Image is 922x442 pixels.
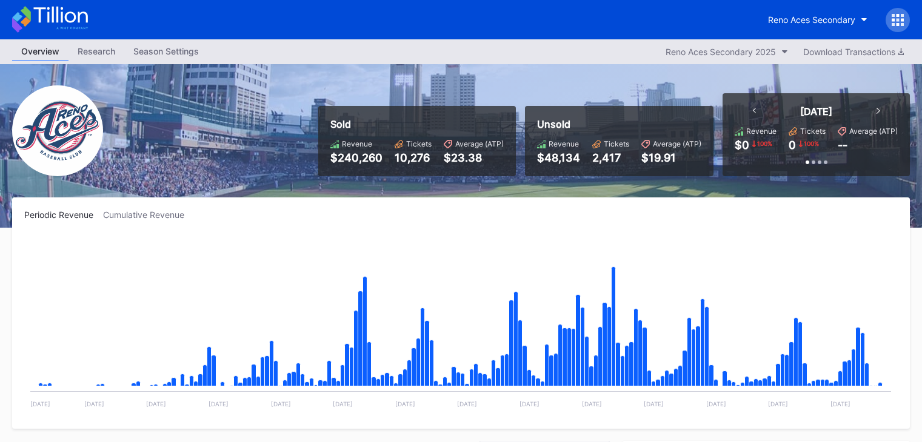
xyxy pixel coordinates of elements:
div: 100 % [803,139,820,148]
text: [DATE] [333,400,353,407]
div: Unsold [537,118,701,130]
text: [DATE] [706,400,726,407]
text: [DATE] [30,400,50,407]
div: $19.91 [641,151,701,164]
div: Research [68,42,124,60]
div: Average (ATP) [455,139,504,148]
div: Revenue [342,139,372,148]
text: [DATE] [209,400,229,407]
div: 100 % [756,139,773,148]
text: [DATE] [457,400,477,407]
button: Download Transactions [797,44,910,60]
a: Research [68,42,124,61]
div: $240,260 [330,151,382,164]
div: Average (ATP) [849,127,898,136]
div: $0 [735,139,749,151]
div: Sold [330,118,504,130]
div: Season Settings [124,42,208,60]
text: [DATE] [830,400,850,407]
a: Season Settings [124,42,208,61]
div: Revenue [549,139,579,148]
button: Reno Aces Secondary [759,8,877,31]
div: Tickets [800,127,826,136]
div: 0 [789,139,796,151]
svg: Chart title [24,235,897,417]
div: Tickets [406,139,432,148]
text: [DATE] [146,400,166,407]
text: [DATE] [768,400,788,407]
text: [DATE] [519,400,540,407]
div: Reno Aces Secondary 2025 [666,47,776,57]
div: $23.38 [444,151,504,164]
div: Periodic Revenue [24,209,103,220]
div: 2,417 [592,151,629,164]
div: Reno Aces Secondary [768,15,855,25]
div: Cumulative Revenue [103,209,194,220]
div: [DATE] [800,105,832,117]
div: Download Transactions [803,47,904,57]
text: [DATE] [84,400,104,407]
button: Reno Aces Secondary 2025 [660,44,794,60]
a: Overview [12,42,68,61]
div: Average (ATP) [653,139,701,148]
div: Tickets [604,139,629,148]
div: -- [838,139,847,151]
div: Revenue [746,127,777,136]
div: $48,134 [537,151,580,164]
text: [DATE] [582,400,602,407]
div: 10,276 [395,151,432,164]
text: [DATE] [644,400,664,407]
img: RenoAces.png [12,85,103,176]
text: [DATE] [395,400,415,407]
text: [DATE] [271,400,291,407]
